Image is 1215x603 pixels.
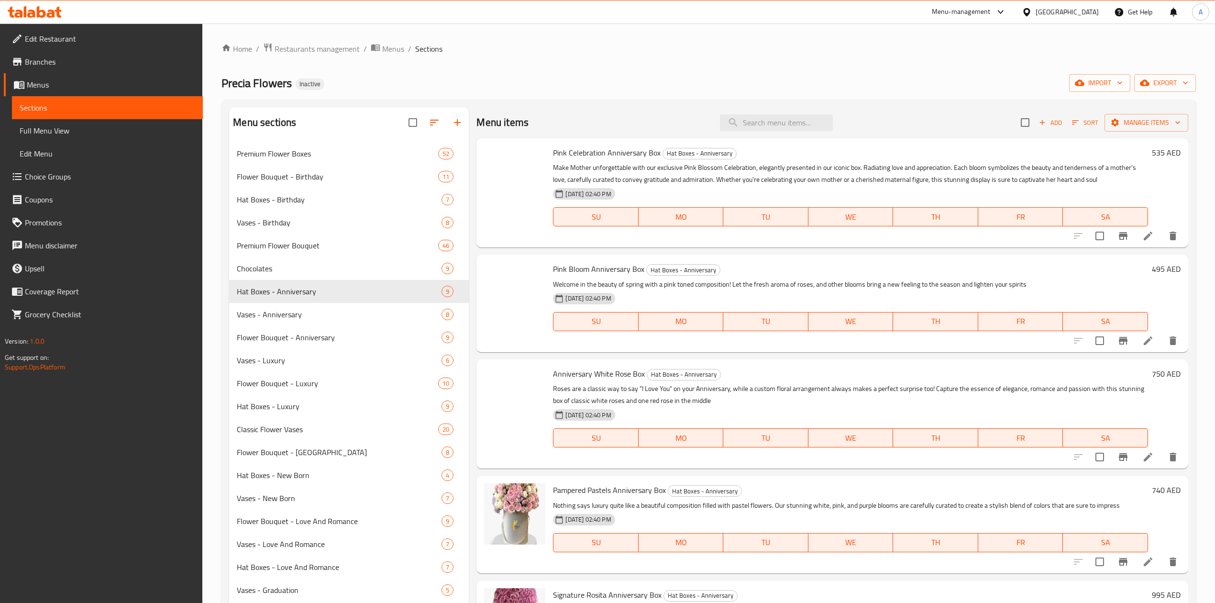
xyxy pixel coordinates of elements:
[553,428,638,447] button: SU
[557,536,634,549] span: SU
[237,447,442,458] div: Flower Bouquet - New Born
[642,314,720,328] span: MO
[442,195,453,204] span: 7
[978,312,1063,331] button: FR
[978,428,1063,447] button: FR
[982,210,1060,224] span: FR
[229,165,469,188] div: Flower Bouquet - Birthday11
[423,111,446,134] span: Sort sections
[647,369,720,380] span: Hat Boxes - Anniversary
[812,210,890,224] span: WE
[237,240,438,251] span: Premium Flower Bouquet
[12,119,203,142] a: Full Menu View
[1067,210,1144,224] span: SA
[442,332,453,343] div: items
[371,43,404,55] a: Menus
[439,379,453,388] span: 10
[237,217,442,228] div: Vases - Birthday
[1063,207,1148,226] button: SA
[237,194,442,205] div: Hat Boxes - Birthday
[1134,74,1196,92] button: export
[1067,314,1144,328] span: SA
[727,210,805,224] span: TU
[1161,446,1184,469] button: delete
[442,515,453,527] div: items
[1036,7,1099,17] div: [GEOGRAPHIC_DATA]
[1152,262,1181,276] h6: 495 AED
[237,447,442,458] span: Flower Bouquet - [GEOGRAPHIC_DATA]
[237,286,442,297] div: Hat Boxes - Anniversary
[553,383,1148,407] p: Roses are a classic way to say "I Love You" on your Anniversary, while a custom floral arrangemen...
[553,262,644,276] span: Pink Bloom Anniversary Box
[237,424,438,435] span: Classic Flower Vases
[237,378,438,389] span: Flower Bouquet - Luxury
[1152,367,1181,380] h6: 750 AED
[982,314,1060,328] span: FR
[1038,117,1063,128] span: Add
[442,584,453,596] div: items
[562,411,615,420] span: [DATE] 02:40 PM
[663,148,737,159] div: Hat Boxes - Anniversary
[4,165,203,188] a: Choice Groups
[476,115,529,130] h2: Menu items
[229,188,469,211] div: Hat Boxes - Birthday7
[237,401,442,412] div: Hat Boxes - Luxury
[438,171,453,182] div: items
[439,172,453,181] span: 11
[1142,556,1154,568] a: Edit menu item
[237,332,442,343] div: Flower Bouquet - Anniversary
[439,425,453,434] span: 20
[364,43,367,55] li: /
[1063,533,1148,552] button: SA
[229,234,469,257] div: Premium Flower Bouquet46
[1067,536,1144,549] span: SA
[1077,77,1123,89] span: import
[553,533,638,552] button: SU
[229,418,469,441] div: Classic Flower Vases20
[237,309,442,320] span: Vases - Anniversary
[237,538,442,550] span: Vases - Love And Romance
[668,485,742,497] div: Hat Boxes - Anniversary
[237,515,442,527] div: Flower Bouquet - Love And Romance
[20,125,195,136] span: Full Menu View
[727,536,805,549] span: TU
[1152,483,1181,497] h6: 740 AED
[229,464,469,487] div: Hat Boxes - New Born4
[229,372,469,395] div: Flower Bouquet - Luxury10
[4,257,203,280] a: Upsell
[727,314,805,328] span: TU
[442,448,453,457] span: 8
[20,102,195,113] span: Sections
[229,579,469,602] div: Vases - Graduation5
[30,335,44,347] span: 1.0.0
[723,533,808,552] button: TU
[639,207,724,226] button: MO
[897,536,974,549] span: TH
[296,78,324,90] div: Inactive
[978,533,1063,552] button: FR
[442,517,453,526] span: 9
[1090,552,1110,572] span: Select to update
[237,355,442,366] div: Vases - Luxury
[442,469,453,481] div: items
[442,286,453,297] div: items
[663,148,736,159] span: Hat Boxes - Anniversary
[446,111,469,134] button: Add section
[442,538,453,550] div: items
[229,211,469,234] div: Vases - Birthday8
[20,148,195,159] span: Edit Menu
[808,428,894,447] button: WE
[1142,451,1154,463] a: Edit menu item
[237,469,442,481] span: Hat Boxes - New Born
[4,27,203,50] a: Edit Restaurant
[442,494,453,503] span: 7
[221,43,1196,55] nav: breadcrumb
[25,194,195,205] span: Coupons
[439,241,453,250] span: 46
[442,402,453,411] span: 9
[646,264,720,276] div: Hat Boxes - Anniversary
